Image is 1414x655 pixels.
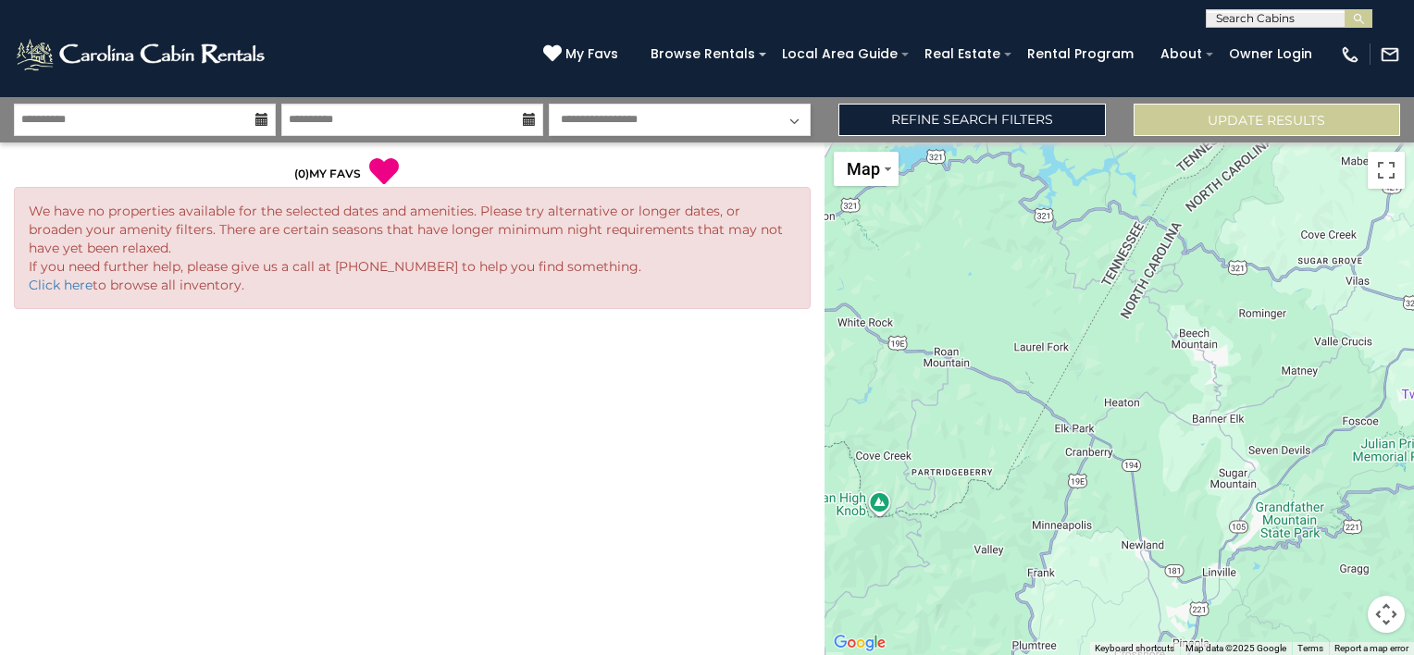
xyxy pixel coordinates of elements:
[294,167,309,180] span: ( )
[1095,642,1174,655] button: Keyboard shortcuts
[294,167,361,180] a: (0)MY FAVS
[1151,40,1211,68] a: About
[838,104,1105,136] a: Refine Search Filters
[773,40,907,68] a: Local Area Guide
[847,159,880,179] span: Map
[1297,643,1323,653] a: Terms (opens in new tab)
[1334,643,1408,653] a: Report a map error
[1380,44,1400,65] img: mail-regular-white.png
[14,36,270,73] img: White-1-2.png
[29,202,796,294] p: We have no properties available for the selected dates and amenities. Please try alternative or l...
[1018,40,1143,68] a: Rental Program
[543,44,623,65] a: My Favs
[565,44,618,64] span: My Favs
[298,167,305,180] span: 0
[1134,104,1400,136] button: Update Results
[1368,152,1405,189] button: Toggle fullscreen view
[829,631,890,655] img: Google
[915,40,1010,68] a: Real Estate
[641,40,764,68] a: Browse Rentals
[1368,596,1405,633] button: Map camera controls
[834,152,899,186] button: Change map style
[1340,44,1360,65] img: phone-regular-white.png
[829,631,890,655] a: Open this area in Google Maps (opens a new window)
[29,277,93,293] a: Click here
[1220,40,1321,68] a: Owner Login
[1185,643,1286,653] span: Map data ©2025 Google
